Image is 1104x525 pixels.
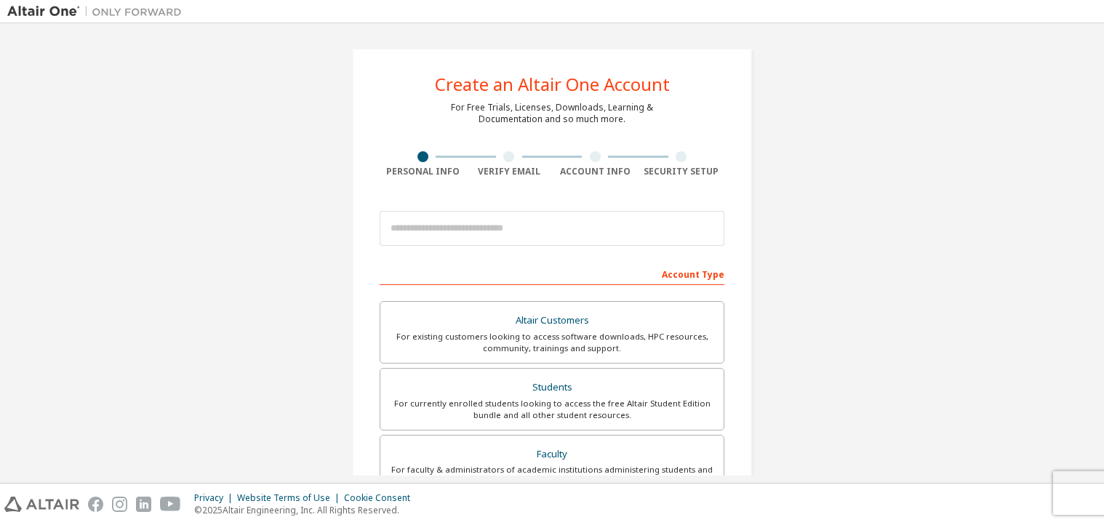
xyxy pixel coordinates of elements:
[344,492,419,504] div: Cookie Consent
[380,262,724,285] div: Account Type
[136,497,151,512] img: linkedin.svg
[112,497,127,512] img: instagram.svg
[389,377,715,398] div: Students
[160,497,181,512] img: youtube.svg
[389,444,715,465] div: Faculty
[194,492,237,504] div: Privacy
[435,76,670,93] div: Create an Altair One Account
[451,102,653,125] div: For Free Trials, Licenses, Downloads, Learning & Documentation and so much more.
[639,166,725,177] div: Security Setup
[4,497,79,512] img: altair_logo.svg
[389,398,715,421] div: For currently enrolled students looking to access the free Altair Student Edition bundle and all ...
[552,166,639,177] div: Account Info
[389,331,715,354] div: For existing customers looking to access software downloads, HPC resources, community, trainings ...
[466,166,553,177] div: Verify Email
[194,504,419,516] p: © 2025 Altair Engineering, Inc. All Rights Reserved.
[88,497,103,512] img: facebook.svg
[7,4,189,19] img: Altair One
[389,310,715,331] div: Altair Customers
[380,166,466,177] div: Personal Info
[237,492,344,504] div: Website Terms of Use
[389,464,715,487] div: For faculty & administrators of academic institutions administering students and accessing softwa...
